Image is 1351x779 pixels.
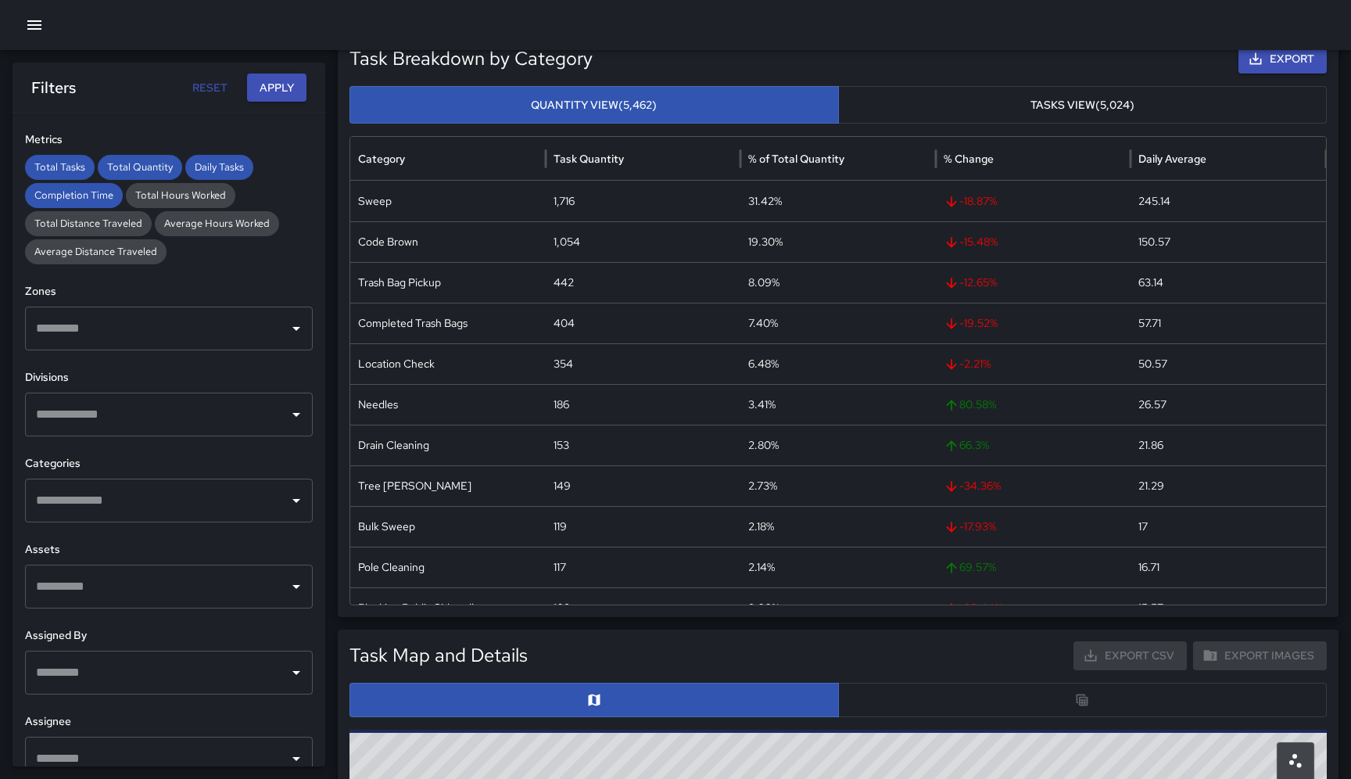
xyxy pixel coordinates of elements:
[25,713,313,731] h6: Assignee
[1131,465,1326,506] div: 21.29
[944,466,1123,506] span: -34.36 %
[1131,343,1326,384] div: 50.57
[25,183,123,208] div: Completion Time
[1131,547,1326,587] div: 16.71
[350,506,546,547] div: Bulk Sweep
[350,303,546,343] div: Completed Trash Bags
[1131,303,1326,343] div: 57.71
[944,385,1123,425] span: 80.58 %
[185,155,253,180] div: Daily Tasks
[126,183,235,208] div: Total Hours Worked
[944,425,1123,465] span: 66.3 %
[740,303,936,343] div: 7.40%
[98,155,182,180] div: Total Quantity
[350,587,546,628] div: Blocking Public Sidewalk
[185,74,235,102] button: Reset
[944,588,1123,628] span: -20.44 %
[944,507,1123,547] span: -17.93 %
[349,46,1081,71] h5: Task Breakdown by Category
[740,425,936,465] div: 2.80%
[1138,152,1206,166] div: Daily Average
[285,748,307,770] button: Open
[944,222,1123,262] span: -15.48 %
[31,75,76,100] h6: Filters
[944,263,1123,303] span: -12.65 %
[1131,506,1326,547] div: 17
[358,152,405,166] div: Category
[740,384,936,425] div: 3.41%
[740,262,936,303] div: 8.09%
[740,343,936,384] div: 6.48%
[1131,262,1326,303] div: 63.14
[740,181,936,221] div: 31.42%
[546,384,741,425] div: 186
[748,152,844,166] div: % of Total Quantity
[944,152,994,166] div: % Change
[350,181,546,221] div: Sweep
[1238,45,1327,74] button: Export
[126,188,235,203] span: Total Hours Worked
[350,343,546,384] div: Location Check
[740,547,936,587] div: 2.14%
[546,506,741,547] div: 119
[546,425,741,465] div: 153
[350,384,546,425] div: Needles
[247,74,306,102] button: Apply
[25,283,313,300] h6: Zones
[546,262,741,303] div: 442
[1131,587,1326,628] div: 15.57
[25,369,313,386] h6: Divisions
[285,404,307,425] button: Open
[350,221,546,262] div: Code Brown
[25,541,313,558] h6: Assets
[1131,384,1326,425] div: 26.57
[155,216,279,232] span: Average Hours Worked
[546,343,741,384] div: 354
[350,425,546,465] div: Drain Cleaning
[740,506,936,547] div: 2.18%
[838,86,1328,124] button: Tasks View(5,024)
[285,662,307,684] button: Open
[285,576,307,598] button: Open
[944,547,1123,587] span: 69.57 %
[25,239,167,264] div: Average Distance Traveled
[349,86,839,124] button: Quantity View(5,462)
[25,131,313,149] h6: Metrics
[740,221,936,262] div: 19.30%
[349,643,528,668] h5: Task Map and Details
[155,211,279,236] div: Average Hours Worked
[1131,221,1326,262] div: 150.57
[185,160,253,175] span: Daily Tasks
[25,160,95,175] span: Total Tasks
[740,587,936,628] div: 2.00%
[546,465,741,506] div: 149
[285,318,307,339] button: Open
[1131,425,1326,465] div: 21.86
[25,455,313,472] h6: Categories
[546,547,741,587] div: 117
[546,587,741,628] div: 109
[554,152,624,166] div: Task Quantity
[546,181,741,221] div: 1,716
[944,303,1123,343] span: -19.52 %
[25,211,152,236] div: Total Distance Traveled
[98,160,182,175] span: Total Quantity
[546,303,741,343] div: 404
[546,221,741,262] div: 1,054
[350,547,546,587] div: Pole Cleaning
[25,627,313,644] h6: Assigned By
[944,344,1123,384] span: -2.21 %
[25,216,152,232] span: Total Distance Traveled
[1131,181,1326,221] div: 245.14
[944,181,1123,221] span: -18.87 %
[1286,752,1305,770] svg: Scatterplot
[350,465,546,506] div: Tree Wells
[350,262,546,303] div: Trash Bag Pickup
[285,490,307,512] button: Open
[25,155,95,180] div: Total Tasks
[25,244,167,260] span: Average Distance Traveled
[740,465,936,506] div: 2.73%
[25,188,123,203] span: Completion Time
